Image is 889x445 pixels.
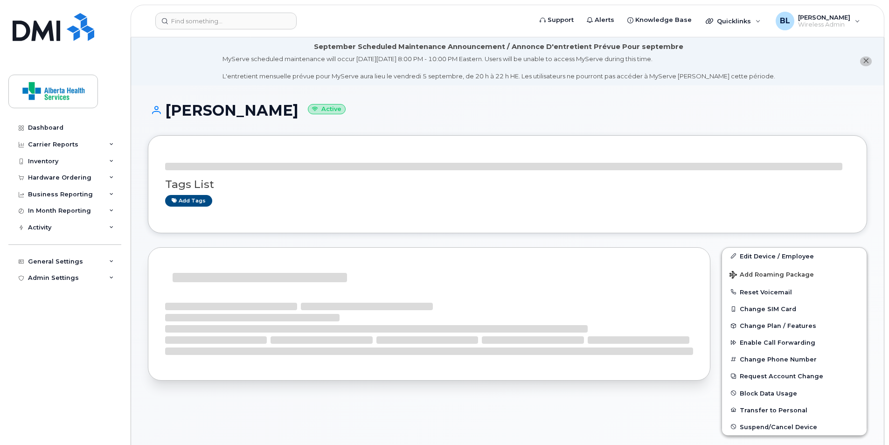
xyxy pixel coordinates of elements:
h3: Tags List [165,179,850,190]
span: Enable Call Forwarding [740,339,815,346]
small: Active [308,104,346,115]
button: Change Plan / Features [722,317,867,334]
button: Block Data Usage [722,385,867,402]
button: Change SIM Card [722,300,867,317]
h1: [PERSON_NAME] [148,102,867,118]
button: close notification [860,56,872,66]
button: Reset Voicemail [722,284,867,300]
button: Add Roaming Package [722,264,867,284]
span: Change Plan / Features [740,322,816,329]
button: Transfer to Personal [722,402,867,418]
button: Request Account Change [722,368,867,384]
button: Change Phone Number [722,351,867,368]
span: Suspend/Cancel Device [740,423,817,430]
a: Edit Device / Employee [722,248,867,264]
button: Suspend/Cancel Device [722,418,867,435]
div: MyServe scheduled maintenance will occur [DATE][DATE] 8:00 PM - 10:00 PM Eastern. Users will be u... [222,55,775,81]
div: September Scheduled Maintenance Announcement / Annonce D'entretient Prévue Pour septembre [314,42,683,52]
button: Enable Call Forwarding [722,334,867,351]
span: Add Roaming Package [729,271,814,280]
a: Add tags [165,195,212,207]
